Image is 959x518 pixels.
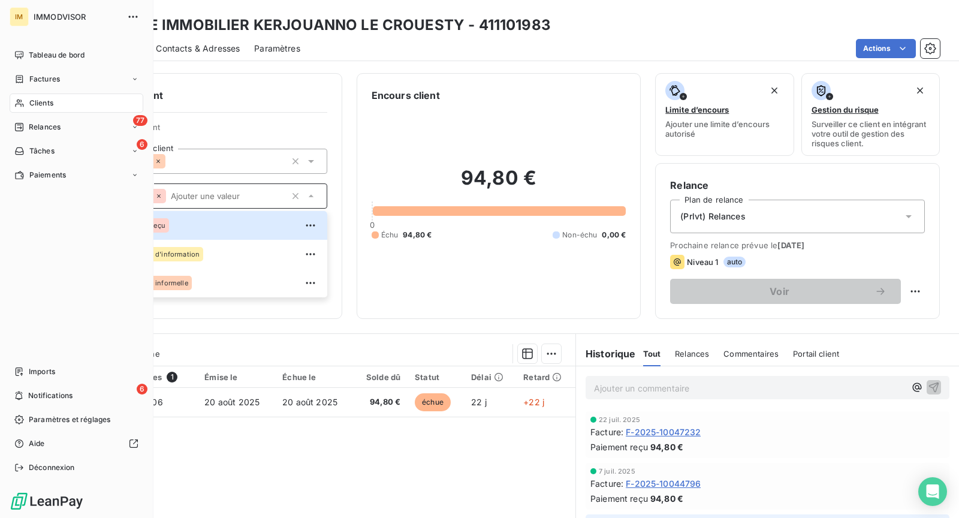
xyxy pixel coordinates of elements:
[918,477,947,506] div: Open Intercom Messenger
[687,257,718,267] span: Niveau 1
[167,372,177,383] span: 1
[372,88,440,103] h6: Encours client
[599,468,635,475] span: 7 juil. 2025
[562,230,597,240] span: Non-échu
[34,12,120,22] span: IMMODVISOR
[650,441,683,453] span: 94,80 €
[29,414,110,425] span: Paramètres et réglages
[670,279,901,304] button: Voir
[372,166,626,202] h2: 94,80 €
[137,139,147,150] span: 6
[415,372,457,382] div: Statut
[471,397,487,407] span: 22 j
[254,43,300,55] span: Paramètres
[29,438,45,449] span: Aide
[670,240,925,250] span: Prochaine relance prévue le
[643,349,661,359] span: Tout
[670,178,925,192] h6: Relance
[415,393,451,411] span: échue
[29,50,85,61] span: Tableau de bord
[133,115,147,126] span: 77
[166,191,286,201] input: Ajouter une valeur
[655,73,794,156] button: Limite d’encoursAjouter une limite d’encours autorisé
[204,372,268,382] div: Émise le
[137,384,147,394] span: 6
[665,105,729,115] span: Limite d’encours
[156,43,240,55] span: Contacts & Adresses
[29,146,55,156] span: Tâches
[165,156,175,167] input: Ajouter une valeur
[105,14,551,36] h3: OFFICE IMMOBILIER KERJOUANNO LE CROUESTY - 411101983
[10,7,29,26] div: IM
[381,230,399,240] span: Échu
[602,230,626,240] span: 0,00 €
[523,372,568,382] div: Retard
[675,349,709,359] span: Relances
[801,73,940,156] button: Gestion du risqueSurveiller ce client en intégrant votre outil de gestion des risques client.
[10,492,84,511] img: Logo LeanPay
[123,279,188,287] span: Demande informelle
[360,396,400,408] span: 94,80 €
[403,230,432,240] span: 94,80 €
[626,477,701,490] span: F-2025-10044796
[599,416,640,423] span: 22 juil. 2025
[360,372,400,382] div: Solde dû
[576,347,636,361] h6: Historique
[370,220,375,230] span: 0
[590,441,648,453] span: Paiement reçu
[523,397,544,407] span: +22 j
[96,122,327,139] span: Propriétés Client
[812,119,930,148] span: Surveiller ce client en intégrant votre outil de gestion des risques client.
[282,397,337,407] span: 20 août 2025
[590,426,623,438] span: Facture :
[723,349,779,359] span: Commentaires
[626,426,701,438] span: F-2025-10047232
[590,492,648,505] span: Paiement reçu
[29,98,53,109] span: Clients
[665,119,783,138] span: Ajouter une limite d’encours autorisé
[73,88,327,103] h6: Informations client
[29,366,55,377] span: Imports
[856,39,916,58] button: Actions
[723,257,746,267] span: auto
[29,122,61,132] span: Relances
[29,74,60,85] span: Factures
[28,390,73,401] span: Notifications
[777,240,804,250] span: [DATE]
[471,372,509,382] div: Délai
[123,251,200,258] span: Demande d'information
[650,492,683,505] span: 94,80 €
[29,170,66,180] span: Paiements
[684,287,874,296] span: Voir
[10,434,143,453] a: Aide
[793,349,839,359] span: Portail client
[590,477,623,490] span: Facture :
[812,105,879,115] span: Gestion du risque
[680,210,745,222] span: (Prlvt) Relances
[29,462,75,473] span: Déconnexion
[204,397,260,407] span: 20 août 2025
[282,372,346,382] div: Échue le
